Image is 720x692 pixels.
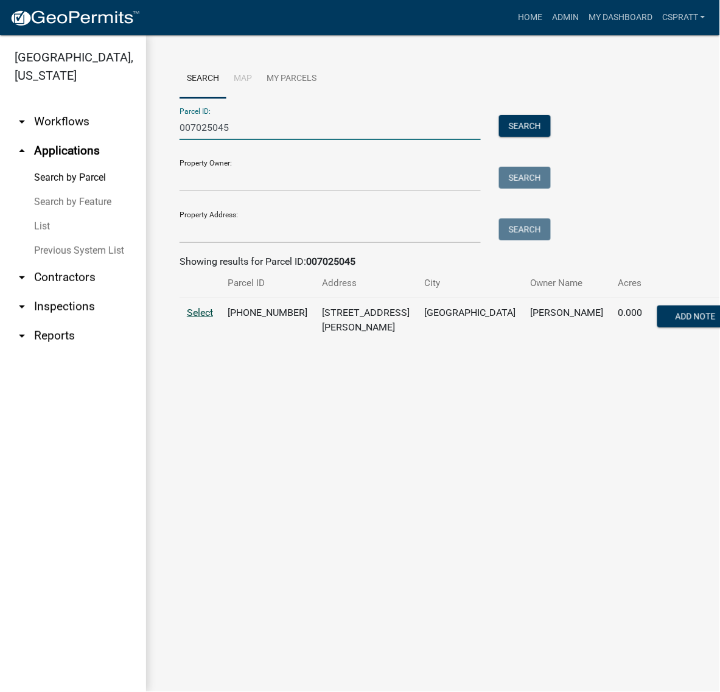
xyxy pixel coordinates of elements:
td: [PHONE_NUMBER] [220,298,315,343]
button: Search [499,218,551,240]
i: arrow_drop_down [15,329,29,343]
th: Parcel ID [220,269,315,298]
td: [GEOGRAPHIC_DATA] [417,298,523,343]
a: cspratt [657,6,710,29]
span: Add Note [676,312,716,321]
a: My Dashboard [584,6,657,29]
i: arrow_drop_up [15,144,29,158]
button: Search [499,115,551,137]
a: Search [180,60,226,99]
td: 0.000 [611,298,650,343]
th: Owner Name [523,269,611,298]
i: arrow_drop_down [15,299,29,314]
td: [PERSON_NAME] [523,298,611,343]
button: Search [499,167,551,189]
a: Select [187,307,213,318]
a: Home [513,6,547,29]
td: [STREET_ADDRESS][PERSON_NAME] [315,298,417,343]
div: Showing results for Parcel ID: [180,254,687,269]
strong: 007025045 [306,256,355,267]
th: City [417,269,523,298]
th: Acres [611,269,650,298]
a: My Parcels [259,60,324,99]
a: Admin [547,6,584,29]
i: arrow_drop_down [15,270,29,285]
i: arrow_drop_down [15,114,29,129]
th: Address [315,269,417,298]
